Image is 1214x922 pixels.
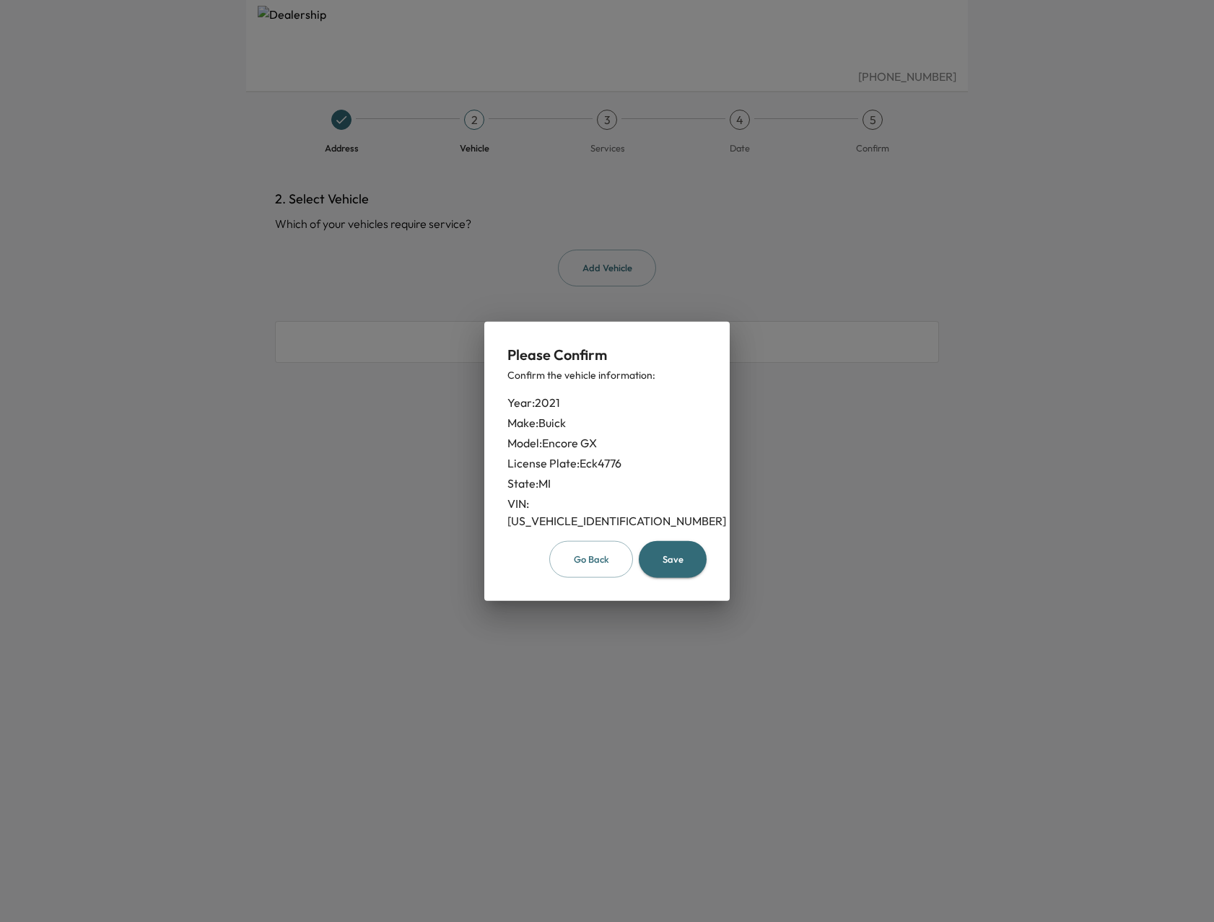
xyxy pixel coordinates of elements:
[507,345,707,365] div: Please Confirm
[507,495,707,530] div: VIN: [US_VEHICLE_IDENTIFICATION_NUMBER]
[507,455,707,472] div: License Plate: Eck4776
[507,475,707,492] div: State: MI
[549,541,633,578] button: Go Back
[507,434,707,452] div: Model: Encore GX
[507,368,707,382] div: Confirm the vehicle information:
[507,394,707,411] div: Year: 2021
[639,541,707,578] button: Save
[507,414,707,431] div: Make: Buick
